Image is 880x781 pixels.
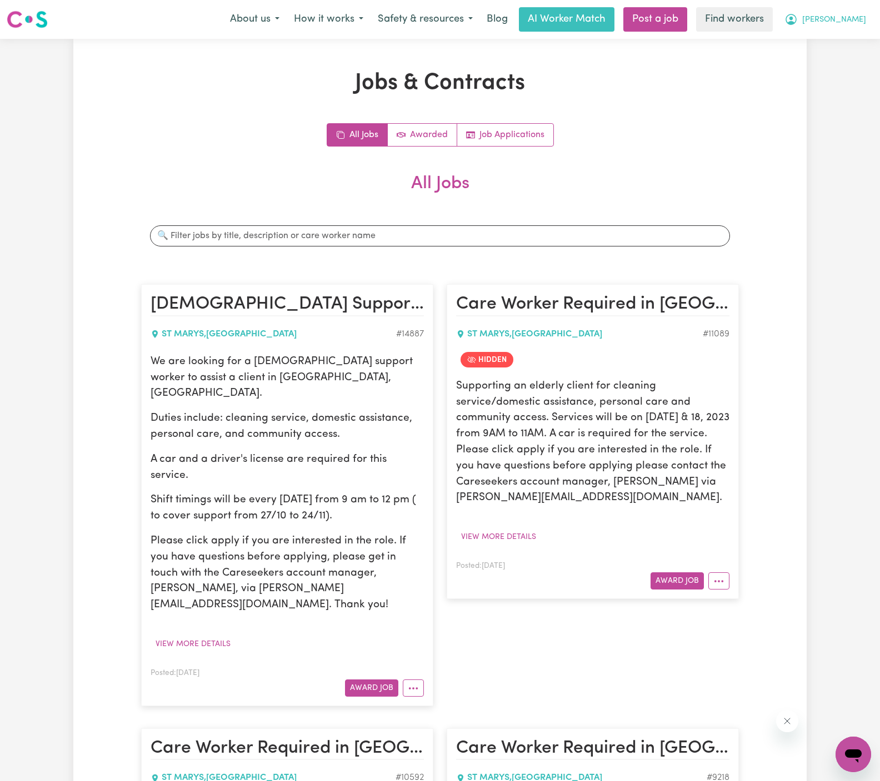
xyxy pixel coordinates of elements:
span: Posted: [DATE] [151,669,199,677]
input: 🔍 Filter jobs by title, description or care worker name [150,225,730,246]
h2: Care Worker Required in St Mary's, NSW [456,738,729,760]
p: Duties include: cleaning service, domestic assistance, personal care, and community access. [151,411,424,443]
h2: Care Worker Required in St Mary's, NSW [456,294,729,316]
p: Shift timings will be every [DATE] from 9 am to 12 pm ( to cover support from 27/10 to 24/11). [151,492,424,525]
button: More options [708,572,729,589]
a: Job applications [457,124,553,146]
div: Job ID #11089 [703,327,729,341]
a: AI Worker Match [519,7,614,32]
button: My Account [777,8,873,31]
button: More options [403,679,424,697]
p: Please click apply if you are interested in the role. If you have questions before applying, plea... [151,533,424,613]
p: We are looking for a [DEMOGRAPHIC_DATA] support worker to assist a client in [GEOGRAPHIC_DATA], [... [151,354,424,402]
span: Need any help? [7,8,67,17]
button: Award Job [345,679,398,697]
button: Award Job [651,572,704,589]
h2: Care Worker Required in St Mary's, NSW [151,738,424,760]
div: ST MARYS , [GEOGRAPHIC_DATA] [456,327,703,341]
div: Job ID #14887 [396,327,424,341]
span: [PERSON_NAME] [802,14,866,26]
img: Careseekers logo [7,9,48,29]
iframe: Button to launch messaging window [836,737,871,772]
div: ST MARYS , [GEOGRAPHIC_DATA] [151,327,396,341]
button: Safety & resources [371,8,480,31]
button: About us [223,8,287,31]
a: Careseekers logo [7,7,48,32]
button: View more details [151,636,236,653]
h2: Female Support Worker Needed In St Mary's, NSW [151,294,424,316]
a: Post a job [623,7,687,32]
button: View more details [456,528,541,546]
iframe: Close message [776,710,798,732]
a: Find workers [696,7,773,32]
a: Active jobs [388,124,457,146]
span: Job is hidden [461,352,513,367]
button: How it works [287,8,371,31]
p: Supporting an elderly client for cleaning service/domestic assistance, personal care and communit... [456,379,729,506]
h2: All Jobs [141,173,739,212]
p: A car and a driver's license are required for this service. [151,452,424,484]
h1: Jobs & Contracts [141,70,739,97]
a: Blog [480,7,514,32]
a: All jobs [327,124,388,146]
span: Posted: [DATE] [456,562,505,570]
